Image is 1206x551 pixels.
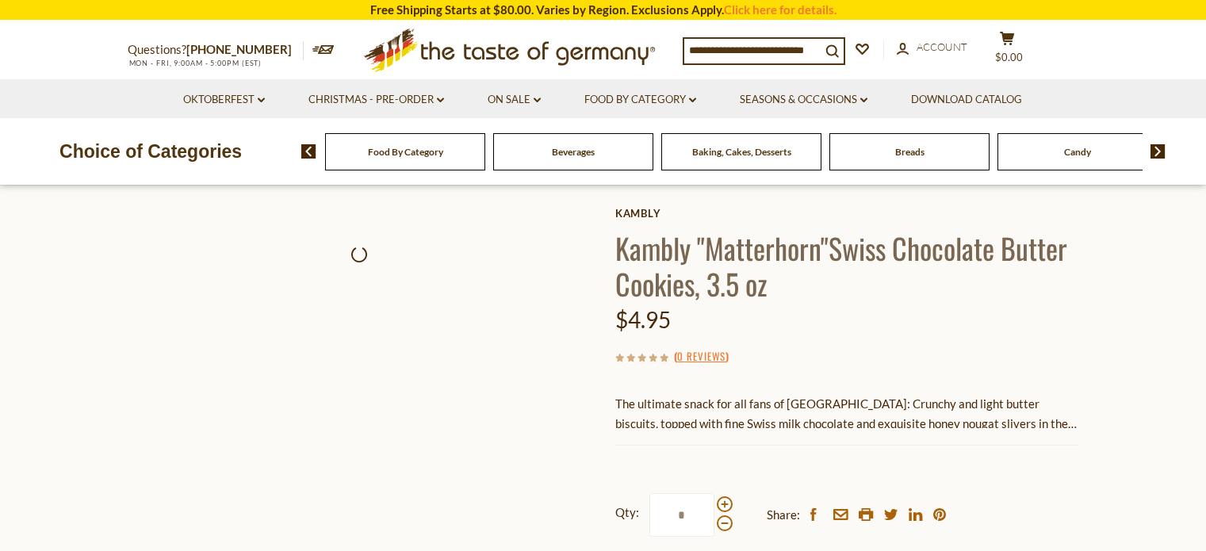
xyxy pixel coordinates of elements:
a: Breads [895,146,925,158]
p: The ultimate snack for all fans of [GEOGRAPHIC_DATA]: Crunchy and light butter biscuits, topped w... [615,394,1079,434]
img: previous arrow [301,144,316,159]
img: next arrow [1150,144,1166,159]
a: Candy [1064,146,1091,158]
span: Share: [767,505,800,525]
input: Qty: [649,493,714,537]
a: Food By Category [368,146,443,158]
a: Account [897,39,967,56]
a: [PHONE_NUMBER] [186,42,292,56]
h1: Kambly "Matterhorn"Swiss Chocolate Butter Cookies, 3.5 oz [615,230,1079,301]
strong: Qty: [615,503,639,522]
p: Questions? [128,40,304,60]
a: Click here for details. [724,2,837,17]
a: Download Catalog [911,91,1022,109]
a: Oktoberfest [183,91,265,109]
span: $0.00 [995,51,1023,63]
span: $4.95 [615,306,671,333]
a: Christmas - PRE-ORDER [308,91,444,109]
span: ( ) [674,348,729,364]
a: Baking, Cakes, Desserts [692,146,791,158]
span: MON - FRI, 9:00AM - 5:00PM (EST) [128,59,262,67]
button: $0.00 [984,31,1032,71]
a: Kambly [615,207,1079,220]
a: Food By Category [584,91,696,109]
a: Seasons & Occasions [740,91,867,109]
a: On Sale [488,91,541,109]
span: Account [917,40,967,53]
a: 0 Reviews [677,348,726,365]
a: Beverages [552,146,595,158]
